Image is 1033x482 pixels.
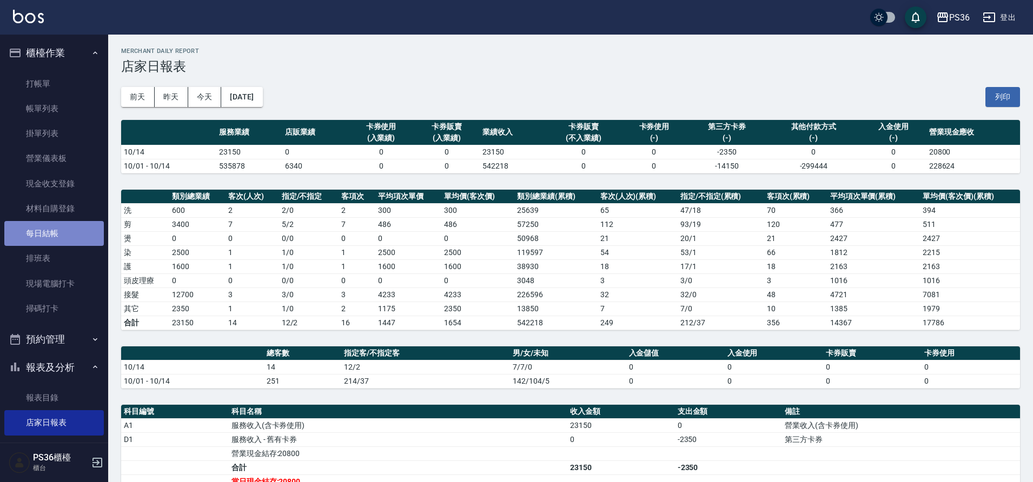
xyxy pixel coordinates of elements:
th: 備註 [782,405,1020,419]
td: 20 / 1 [678,231,764,245]
td: 3 [226,287,279,302]
td: 其它 [121,302,169,316]
td: 頭皮理療 [121,273,169,287]
td: 1 [339,259,375,273]
td: 12/2 [341,360,510,374]
td: D1 [121,432,229,446]
th: 卡券使用 [922,346,1020,360]
div: 卡券使用 [351,121,412,132]
td: 23150 [169,316,226,330]
button: [DATE] [221,87,262,107]
th: 客次(人次) [226,190,279,204]
td: 2350 [441,302,514,316]
td: 合計 [229,460,567,474]
td: 7 [339,217,375,231]
div: 入金使用 [863,121,924,132]
th: 科目名稱 [229,405,567,419]
td: 249 [598,316,678,330]
td: 0 [375,273,441,287]
td: 0 [169,273,226,287]
th: 指定客/不指定客 [341,346,510,360]
td: 1447 [375,316,441,330]
td: 第三方卡券 [782,432,1020,446]
td: 50968 [514,231,597,245]
th: 客次(人次)(累積) [598,190,678,204]
th: 指定/不指定(累積) [678,190,764,204]
td: 1 [226,302,279,316]
div: 其他付款方式 [770,121,858,132]
h5: PS36櫃檯 [33,452,88,463]
td: 7 [598,302,678,316]
td: 2500 [169,245,226,259]
td: 112 [598,217,678,231]
a: 掃碼打卡 [4,296,104,321]
td: 228624 [926,159,1020,173]
td: 0 [339,231,375,245]
td: 486 [441,217,514,231]
th: 平均項次單價(累積) [827,190,921,204]
td: 0 [226,273,279,287]
h3: 店家日報表 [121,59,1020,74]
th: 入金儲值 [626,346,725,360]
td: 0 [414,159,480,173]
td: -14150 [687,159,766,173]
td: 23150 [567,460,675,474]
td: 7 / 0 [678,302,764,316]
table: a dense table [121,346,1020,389]
th: 平均項次單價 [375,190,441,204]
div: 卡券販賣 [416,121,477,132]
td: 1979 [920,302,1020,316]
td: 0 [546,145,621,159]
td: 119597 [514,245,597,259]
td: 12700 [169,287,226,302]
td: 17 / 1 [678,259,764,273]
button: 今天 [188,87,222,107]
td: 剪 [121,217,169,231]
td: 10/14 [121,145,216,159]
td: 214/37 [341,374,510,388]
td: 2427 [920,231,1020,245]
td: 3400 [169,217,226,231]
td: 300 [441,203,514,217]
td: 0 [725,360,823,374]
td: 14 [264,360,341,374]
td: 1600 [441,259,514,273]
td: 477 [827,217,921,231]
th: 男/女/未知 [510,346,626,360]
td: 5 / 2 [279,217,339,231]
td: 0 [823,360,922,374]
td: 接髮 [121,287,169,302]
td: 21 [764,231,827,245]
td: 0 [441,273,514,287]
button: 昨天 [155,87,188,107]
td: 服務收入(含卡券使用) [229,418,567,432]
td: 0 [621,159,687,173]
td: 0 [375,231,441,245]
td: 10/01 - 10/14 [121,159,216,173]
td: 1016 [827,273,921,287]
div: (-) [690,132,764,144]
th: 客項次 [339,190,375,204]
th: 總客數 [264,346,341,360]
a: 報表目錄 [4,385,104,410]
td: 251 [264,374,341,388]
th: 卡券販賣 [823,346,922,360]
th: 客項次(累積) [764,190,827,204]
td: 0 [414,145,480,159]
td: 486 [375,217,441,231]
td: 營業收入(含卡券使用) [782,418,1020,432]
td: 3 [598,273,678,287]
td: 23150 [480,145,546,159]
a: 現金收支登錄 [4,171,104,196]
a: 打帳單 [4,71,104,96]
td: 2163 [920,259,1020,273]
th: 業績收入 [480,120,546,145]
td: 1 [226,245,279,259]
img: Logo [13,10,44,23]
td: 1016 [920,273,1020,287]
td: 14 [226,316,279,330]
td: 14367 [827,316,921,330]
td: 0 [675,418,783,432]
td: -2350 [687,145,766,159]
a: 互助日報表 [4,436,104,460]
